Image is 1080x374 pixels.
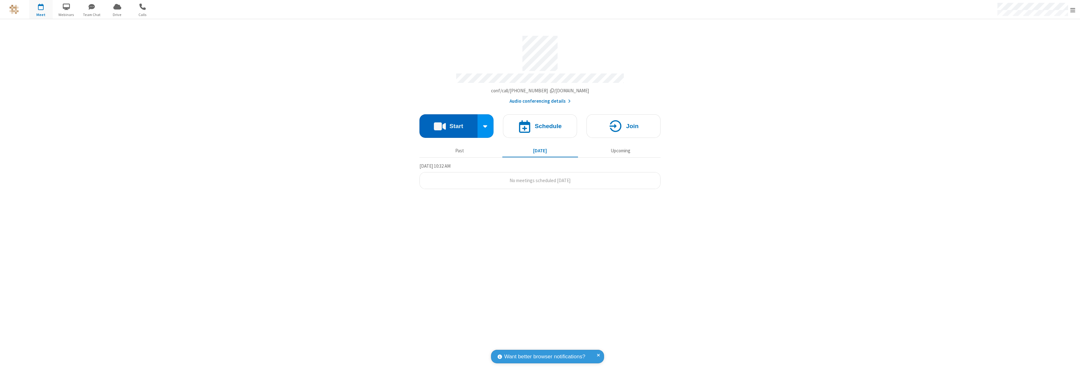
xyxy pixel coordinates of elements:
button: Copy my meeting room linkCopy my meeting room link [491,87,589,95]
span: Webinars [55,12,78,18]
section: Account details [419,31,661,105]
span: Drive [105,12,129,18]
span: Calls [131,12,154,18]
span: Want better browser notifications? [504,353,585,361]
button: Upcoming [583,145,658,157]
h4: Start [449,123,463,129]
button: Join [586,114,661,138]
button: Start [419,114,478,138]
h4: Join [626,123,639,129]
button: Past [422,145,498,157]
button: Schedule [503,114,577,138]
span: Meet [29,12,53,18]
button: [DATE] [502,145,578,157]
div: Start conference options [478,114,494,138]
section: Today's Meetings [419,162,661,189]
span: No meetings scheduled [DATE] [510,177,570,183]
span: Copy my meeting room link [491,88,589,94]
iframe: Chat [1064,358,1075,370]
h4: Schedule [535,123,562,129]
button: Audio conferencing details [510,98,571,105]
img: QA Selenium DO NOT DELETE OR CHANGE [9,5,19,14]
span: [DATE] 10:32 AM [419,163,451,169]
span: Team Chat [80,12,104,18]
